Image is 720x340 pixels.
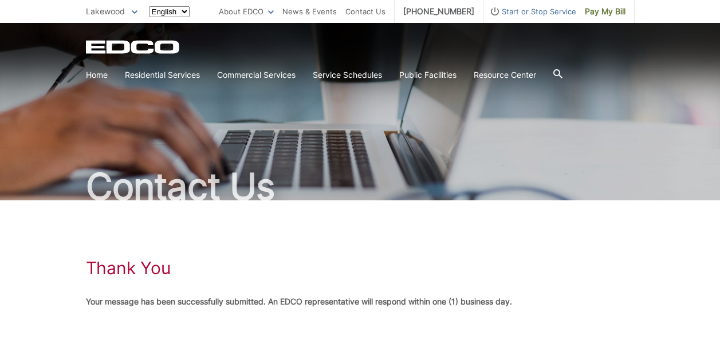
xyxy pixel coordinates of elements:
[313,69,382,81] a: Service Schedules
[345,5,385,18] a: Contact Us
[219,5,274,18] a: About EDCO
[149,6,190,17] select: Select a language
[86,296,512,306] strong: Your message has been successfully submitted. An EDCO representative will respond within one (1) ...
[474,69,536,81] a: Resource Center
[585,5,625,18] span: Pay My Bill
[86,258,171,278] h1: Thank You
[86,40,181,54] a: EDCD logo. Return to the homepage.
[217,69,296,81] a: Commercial Services
[86,168,635,205] h2: Contact Us
[86,69,108,81] a: Home
[125,69,200,81] a: Residential Services
[282,5,337,18] a: News & Events
[86,6,125,16] span: Lakewood
[399,69,457,81] a: Public Facilities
